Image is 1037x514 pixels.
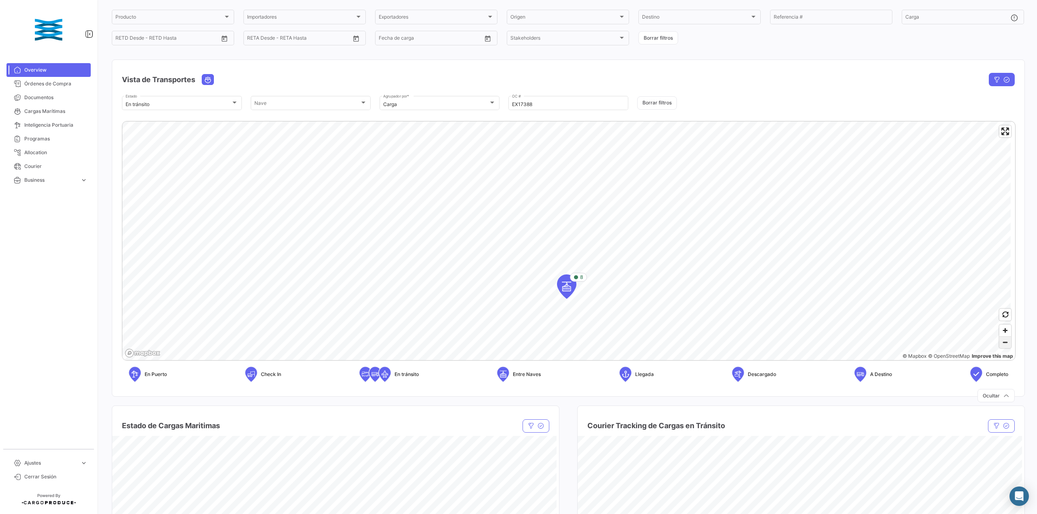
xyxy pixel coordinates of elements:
input: Hasta [267,36,317,42]
span: A Destino [870,371,892,378]
input: Desde [247,36,262,42]
span: Completo [986,371,1008,378]
a: Allocation [6,146,91,159]
span: Origen [510,15,618,21]
span: Entre Naves [513,371,541,378]
span: 8 [580,274,583,281]
h4: Courier Tracking de Cargas en Tránsito [587,420,725,431]
button: Ocean [202,74,213,85]
a: Documentos [6,91,91,104]
input: Hasta [136,36,186,42]
img: customer_38.png [28,10,69,50]
span: Importadores [247,15,355,21]
canvas: Map [122,121,1011,361]
a: Mapbox logo [125,348,160,358]
span: Inteligencia Portuaria [24,121,87,129]
button: Zoom in [999,325,1011,336]
span: Órdenes de Compra [24,80,87,87]
button: Zoom out [999,336,1011,348]
span: Zoom out [999,337,1011,348]
span: Destino [642,15,750,21]
h4: Vista de Transportes [122,74,195,85]
span: Cargas Marítimas [24,108,87,115]
span: Ajustes [24,459,77,467]
span: Programas [24,135,87,142]
span: En tránsito [395,371,419,378]
span: Cerrar Sesión [24,473,87,480]
button: Borrar filtros [638,31,678,45]
a: Programas [6,132,91,146]
h4: Estado de Cargas Maritimas [122,420,220,431]
span: Producto [115,15,223,21]
a: Overview [6,63,91,77]
a: OpenStreetMap [928,353,970,359]
span: Business [24,176,77,184]
button: Open calendar [482,32,494,45]
button: Open calendar [218,32,230,45]
span: Descargado [748,371,776,378]
a: Courier [6,159,91,173]
button: Open calendar [350,32,362,45]
input: Desde [115,36,130,42]
span: expand_more [80,459,87,467]
a: Inteligencia Portuaria [6,118,91,132]
a: Map feedback [972,353,1013,359]
span: Courier [24,163,87,170]
span: expand_more [80,176,87,184]
button: Enter fullscreen [999,125,1011,137]
span: Exportadores [379,15,486,21]
a: Mapbox [903,353,926,359]
a: Cargas Marítimas [6,104,91,118]
span: Documentos [24,94,87,101]
span: Stakeholders [510,36,618,42]
input: Desde [379,36,393,42]
span: Llegada [635,371,654,378]
span: En Puerto [145,371,167,378]
a: Órdenes de Compra [6,77,91,91]
div: Abrir Intercom Messenger [1009,486,1029,506]
mat-select-trigger: En tránsito [126,101,149,107]
span: Check In [261,371,281,378]
button: Borrar filtros [637,96,677,110]
span: Overview [24,66,87,74]
span: Allocation [24,149,87,156]
mat-select-trigger: Carga [383,101,397,107]
button: Ocultar [977,389,1015,402]
input: Hasta [399,36,449,42]
span: Nave [254,102,360,107]
div: Map marker [557,274,576,299]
